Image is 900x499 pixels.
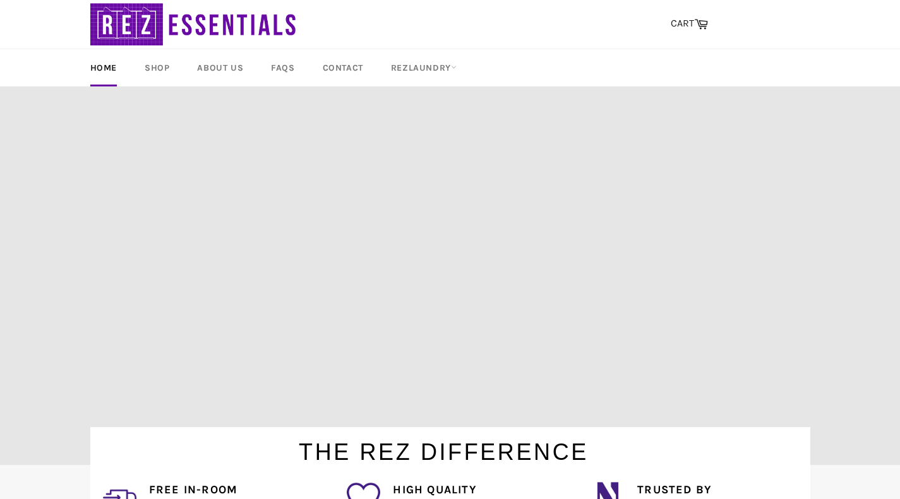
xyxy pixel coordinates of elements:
a: Shop [132,49,182,86]
a: Contact [310,49,376,86]
a: About Us [184,49,256,86]
a: CART [664,11,714,37]
h1: The Rez Difference [78,427,810,468]
a: RezLaundry [378,49,469,86]
a: FAQs [258,49,307,86]
a: Home [78,49,129,86]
